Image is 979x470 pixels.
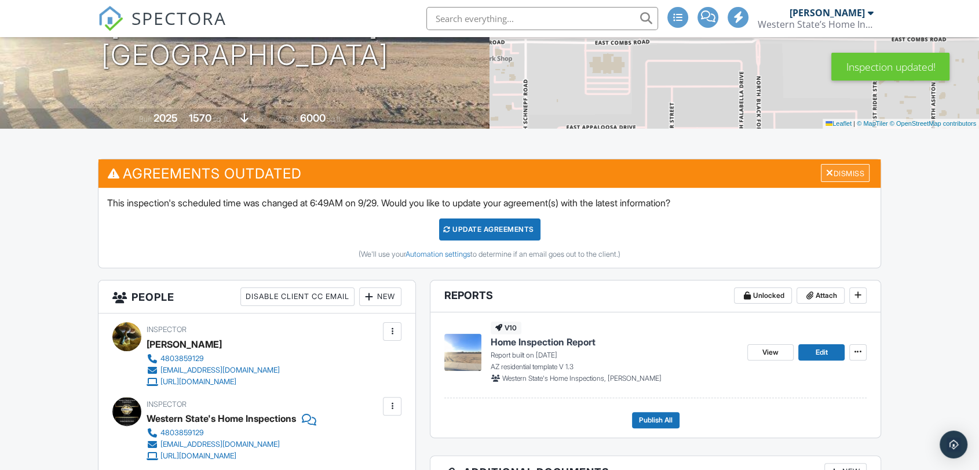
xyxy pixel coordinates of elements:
span: slab [250,115,263,123]
a: © MapTiler [857,120,888,127]
div: Disable Client CC Email [240,287,355,306]
div: 4803859129 [160,428,204,438]
img: The Best Home Inspection Software - Spectora [98,6,123,31]
div: 6000 [300,112,326,124]
div: Dismiss [821,164,870,182]
div: Western State's Home Inspections [147,410,296,427]
a: 4803859129 [147,427,307,439]
div: [URL][DOMAIN_NAME] [160,451,236,461]
div: New [359,287,401,306]
span: sq. ft. [213,115,229,123]
a: [EMAIL_ADDRESS][DOMAIN_NAME] [147,439,307,450]
h3: People [98,280,415,314]
div: (We'll use your to determine if an email goes out to the client.) [107,250,872,259]
a: Leaflet [825,120,852,127]
span: Inspector [147,325,187,334]
a: [EMAIL_ADDRESS][DOMAIN_NAME] [147,365,280,376]
span: Built [139,115,152,123]
a: SPECTORA [98,16,227,40]
span: Lot Size [274,115,298,123]
span: Inspector [147,400,187,409]
span: | [853,120,855,127]
div: 2025 [154,112,178,124]
a: © OpenStreetMap contributors [890,120,976,127]
div: [EMAIL_ADDRESS][DOMAIN_NAME] [160,440,280,449]
div: Western State’s Home Inspections LLC [758,19,874,30]
div: Inspection updated! [831,53,949,81]
span: SPECTORA [131,6,227,30]
div: Update Agreements [439,218,540,241]
input: Search everything... [426,7,658,30]
span: sq.ft. [327,115,342,123]
div: 1570 [189,112,211,124]
div: [PERSON_NAME] [790,7,865,19]
div: [URL][DOMAIN_NAME] [160,377,236,387]
a: [URL][DOMAIN_NAME] [147,450,307,462]
div: 4803859129 [160,354,204,363]
div: Open Intercom Messenger [940,431,967,458]
div: This inspection's scheduled time was changed at 6:49AM on 9/29. Would you like to update your agr... [98,188,881,268]
a: [URL][DOMAIN_NAME] [147,376,280,388]
h1: [STREET_ADDRESS] [GEOGRAPHIC_DATA] [101,10,389,71]
div: [PERSON_NAME] [147,336,222,353]
a: 4803859129 [147,353,280,365]
div: [EMAIL_ADDRESS][DOMAIN_NAME] [160,366,280,375]
a: Automation settings [406,250,470,258]
h3: Agreements Outdated [98,159,881,188]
